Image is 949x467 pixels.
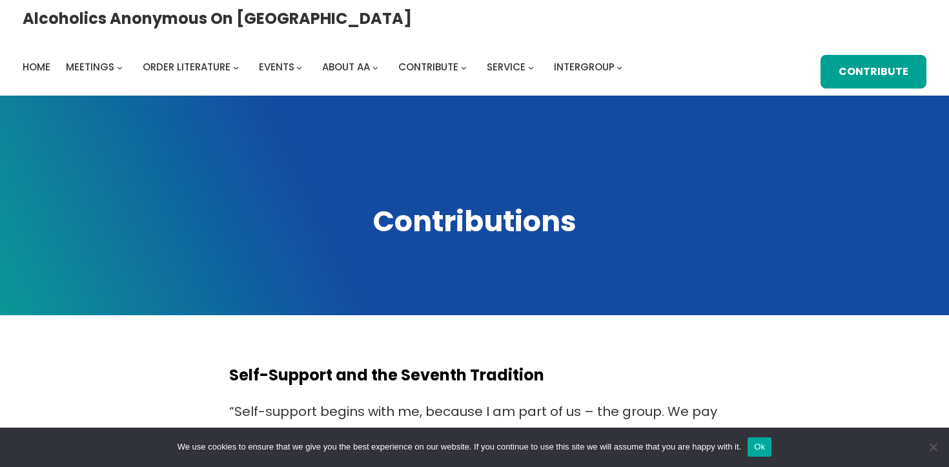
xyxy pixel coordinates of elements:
a: Events [259,58,294,76]
button: Contribute submenu [461,64,467,70]
button: Meetings submenu [117,64,123,70]
a: Home [23,58,50,76]
button: Events submenu [296,64,302,70]
a: About AA [322,58,370,76]
h4: Self-Support and the Seventh Tradition [229,366,720,385]
span: We use cookies to ensure that we give you the best experience on our website. If you continue to ... [178,441,741,453]
span: No [926,441,939,453]
h1: Contributions [23,202,926,241]
a: Alcoholics Anonymous on [GEOGRAPHIC_DATA] [23,5,412,32]
a: Intergroup [554,58,615,76]
button: About AA submenu [372,64,378,70]
button: Ok [748,437,771,457]
a: Contribute [821,55,926,88]
a: Meetings [66,58,114,76]
span: Meetings [66,60,114,74]
span: Home [23,60,50,74]
a: Contribute [398,58,458,76]
nav: Intergroup [23,58,627,76]
a: Service [487,58,526,76]
span: Contribute [398,60,458,74]
button: Order Literature submenu [233,64,239,70]
button: Intergroup submenu [617,64,622,70]
span: Order Literature [143,60,230,74]
span: Events [259,60,294,74]
span: Service [487,60,526,74]
button: Service submenu [528,64,534,70]
span: About AA [322,60,370,74]
span: Intergroup [554,60,615,74]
